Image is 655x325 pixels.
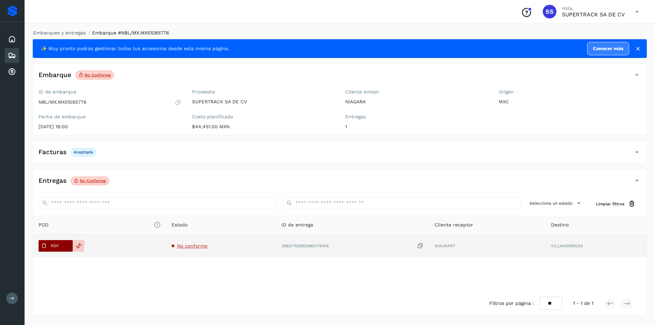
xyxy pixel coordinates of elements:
[562,11,625,18] p: SUPERTRACK SA DE CV
[73,240,84,252] div: Reemplazar POD
[33,30,86,35] a: Embarques y entregas
[39,177,67,185] h4: Entregas
[85,73,111,77] p: No conforme
[192,114,335,120] label: Costo planificado
[429,235,545,257] td: WALMART
[527,197,585,209] button: Selecciona un estado
[345,114,488,120] label: Entregas
[39,148,67,156] h4: Facturas
[51,243,59,248] p: PDF
[192,89,335,95] label: Proveedor
[33,175,646,192] div: EntregasNo conforme
[39,71,71,79] h4: Embarque
[39,221,161,228] span: POD
[74,150,93,154] p: Aceptada
[435,221,473,228] span: Cliente receptor
[192,124,335,130] p: $44,451.00 MXN
[281,221,313,228] span: ID de entrega
[596,201,624,207] span: Limpiar filtros
[92,30,169,35] span: Embarque #NBL/MX.MX51085776
[499,89,641,95] label: Origen
[5,64,19,79] div: Cuentas por cobrar
[41,45,229,52] span: ✨ Muy pronto podrás gestionar todos tus accesorios desde esta misma página.
[39,99,87,105] p: NBL/MX.MX51085776
[33,29,647,36] nav: breadcrumb
[345,89,488,95] label: Cliente emisor
[39,89,181,95] label: ID de embarque
[80,178,106,183] p: No conforme
[562,5,625,11] p: Hola,
[39,114,181,120] label: Fecha de embarque
[489,300,534,307] span: Filtros por página :
[192,99,335,105] p: SUPERTRACK SA DE CV
[172,221,188,228] span: Estado
[33,146,646,163] div: FacturasAceptada
[281,242,424,250] div: 3883176399|3883176405
[39,124,181,130] p: [DATE] 18:00
[5,48,19,63] div: Embarques
[551,221,569,228] span: Destino
[39,240,73,252] button: PDF
[591,197,641,210] button: Limpiar filtros
[573,300,593,307] span: 1 - 1 de 1
[345,99,488,105] p: NIAGARA
[177,243,207,249] span: No conforme
[345,124,488,130] p: 1
[587,42,629,55] a: Conocer más
[33,69,646,86] div: EmbarqueNo conforme
[5,32,19,47] div: Inicio
[499,99,641,105] p: MXC
[545,235,646,257] td: VILLAHERMOSA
